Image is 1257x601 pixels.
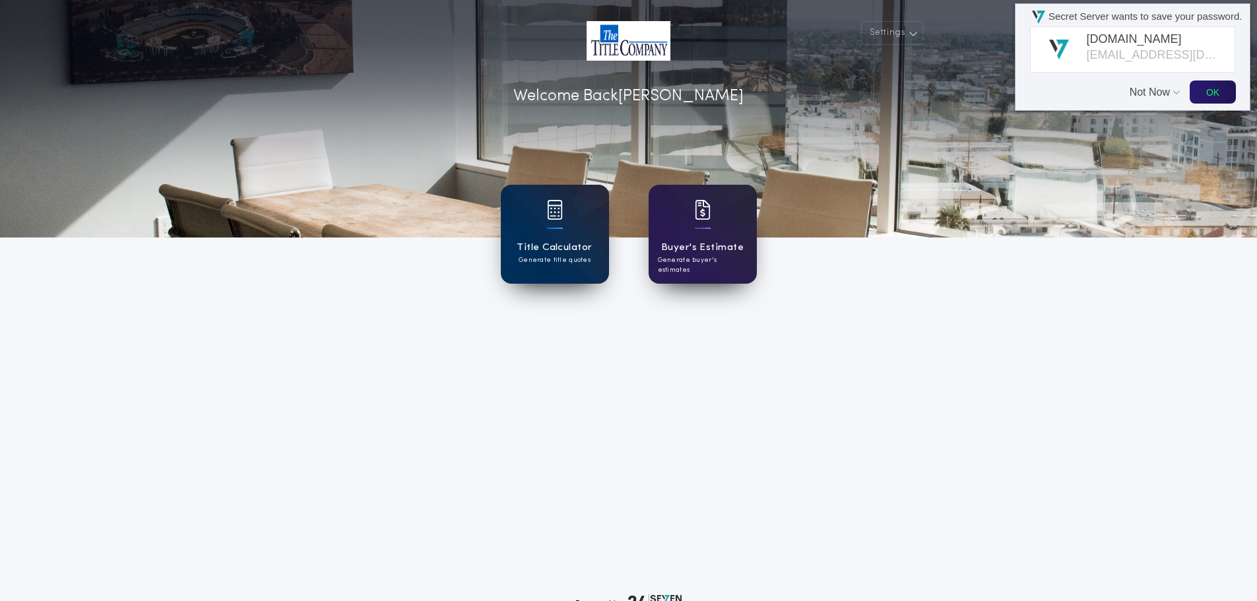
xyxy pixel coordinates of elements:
a: card iconTitle CalculatorGenerate title quotes [501,185,609,284]
img: account-logo [587,21,670,61]
h1: Title Calculator [517,240,592,255]
p: Welcome Back [PERSON_NAME] [513,84,744,108]
img: card icon [695,200,711,220]
button: Settings [861,21,923,45]
a: card iconBuyer's EstimateGenerate buyer's estimates [649,185,757,284]
p: Generate title quotes [519,255,591,265]
p: Generate buyer's estimates [658,255,748,275]
h1: Buyer's Estimate [661,240,744,255]
img: card icon [547,200,563,220]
